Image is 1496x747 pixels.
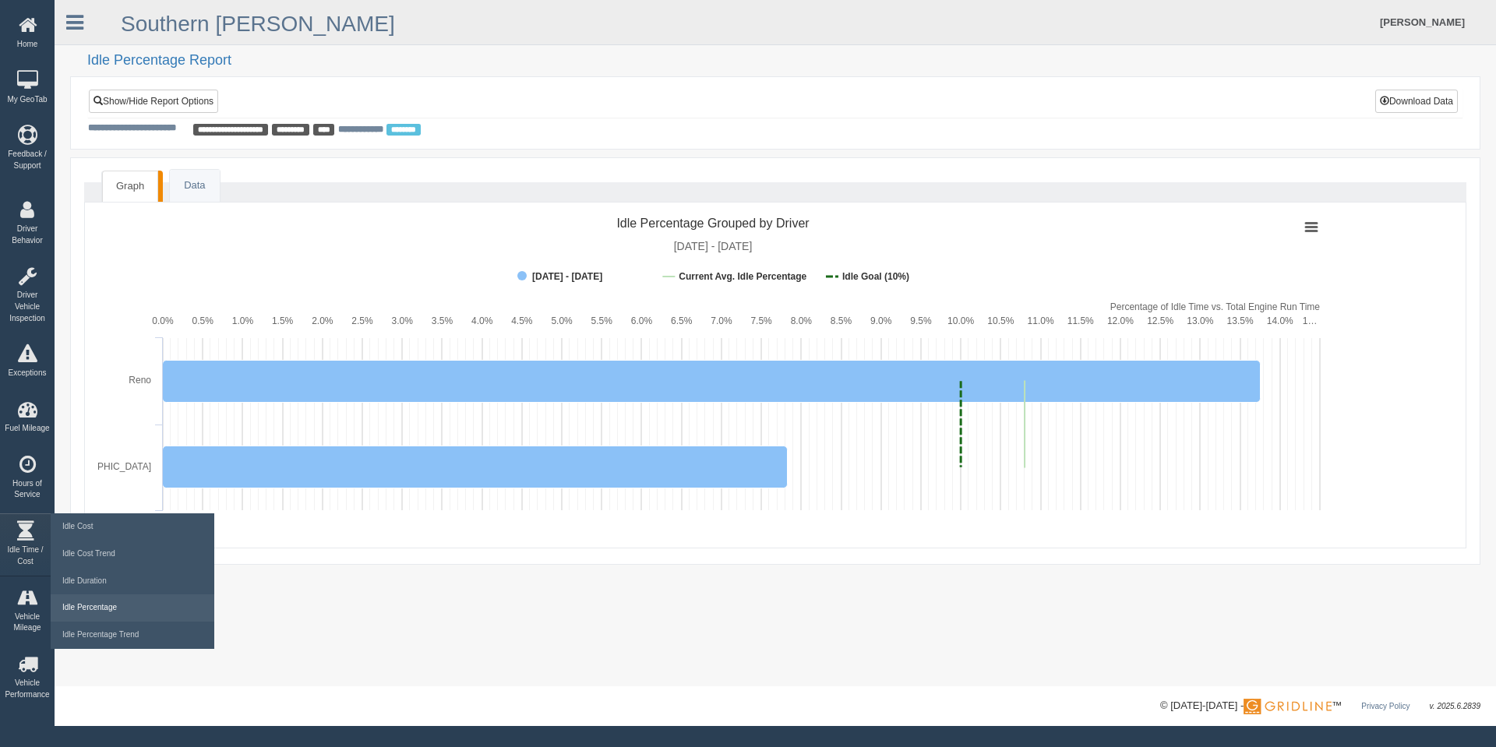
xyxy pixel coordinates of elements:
[58,541,206,568] a: Idle Cost Trend
[1430,702,1480,710] span: v. 2025.6.2839
[1147,315,1173,326] text: 12.5%
[1028,315,1054,326] text: 11.0%
[129,375,151,386] text: Reno
[511,315,533,326] text: 4.5%
[351,315,373,326] text: 2.5%
[870,315,892,326] text: 9.0%
[1227,315,1254,326] text: 13.5%
[1110,301,1321,312] tspan: Percentage of Idle Time vs. Total Engine Run Time
[1244,699,1332,714] img: Gridline
[674,240,753,252] tspan: [DATE] - [DATE]
[947,315,974,326] text: 10.0%
[102,171,158,202] a: Graph
[1160,698,1480,714] div: © [DATE]-[DATE] - ™
[1267,315,1293,326] text: 14.0%
[750,315,772,326] text: 7.5%
[679,271,806,282] tspan: Current Avg. Idle Percentage
[170,170,219,202] a: Data
[910,315,932,326] text: 9.5%
[152,315,174,326] text: 0.0%
[89,90,218,113] a: Show/Hide Report Options
[791,315,813,326] text: 8.0%
[312,315,333,326] text: 2.0%
[121,12,395,36] a: Southern [PERSON_NAME]
[58,568,206,595] a: Idle Duration
[392,315,414,326] text: 3.0%
[987,315,1014,326] text: 10.5%
[58,513,206,541] a: Idle Cost
[192,315,214,326] text: 0.5%
[631,315,653,326] text: 6.0%
[831,315,852,326] text: 8.5%
[616,217,810,230] tspan: Idle Percentage Grouped by Driver
[471,315,493,326] text: 4.0%
[591,315,613,326] text: 5.5%
[1107,315,1134,326] text: 12.0%
[54,461,151,472] tspan: [GEOGRAPHIC_DATA]
[1361,702,1410,710] a: Privacy Policy
[1067,315,1094,326] text: 11.5%
[272,315,294,326] text: 1.5%
[1187,315,1213,326] text: 13.0%
[551,315,573,326] text: 5.0%
[58,622,206,649] a: Idle Percentage Trend
[432,315,453,326] text: 3.5%
[232,315,254,326] text: 1.0%
[1375,90,1458,113] button: Download Data
[532,271,602,282] tspan: [DATE] - [DATE]
[671,315,693,326] text: 6.5%
[711,315,732,326] text: 7.0%
[842,271,909,282] tspan: Idle Goal (10%)
[1303,315,1318,326] tspan: 1…
[58,594,206,622] a: Idle Percentage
